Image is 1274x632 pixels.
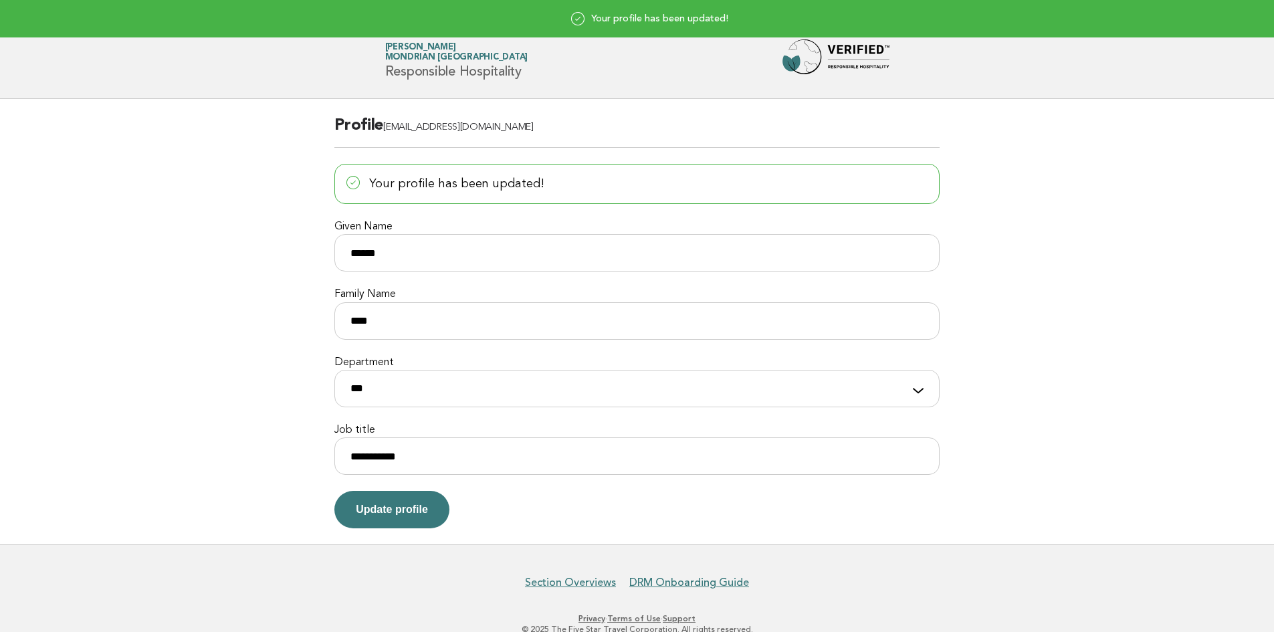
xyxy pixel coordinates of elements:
label: Job title [334,423,940,437]
a: Support [663,614,696,623]
label: Given Name [334,220,940,234]
a: Section Overviews [525,576,616,589]
p: Your profile has been updated! [334,164,940,204]
span: [EMAIL_ADDRESS][DOMAIN_NAME] [383,122,534,132]
button: Update profile [334,491,449,528]
a: [PERSON_NAME]Mondrian [GEOGRAPHIC_DATA] [385,43,528,62]
a: Privacy [578,614,605,623]
h1: Responsible Hospitality [385,43,528,78]
label: Family Name [334,288,940,302]
a: DRM Onboarding Guide [629,576,749,589]
p: · · [228,613,1047,624]
a: Terms of Use [607,614,661,623]
span: Mondrian [GEOGRAPHIC_DATA] [385,54,528,62]
h2: Profile [334,115,940,148]
label: Department [334,356,940,370]
img: Forbes Travel Guide [782,39,889,82]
